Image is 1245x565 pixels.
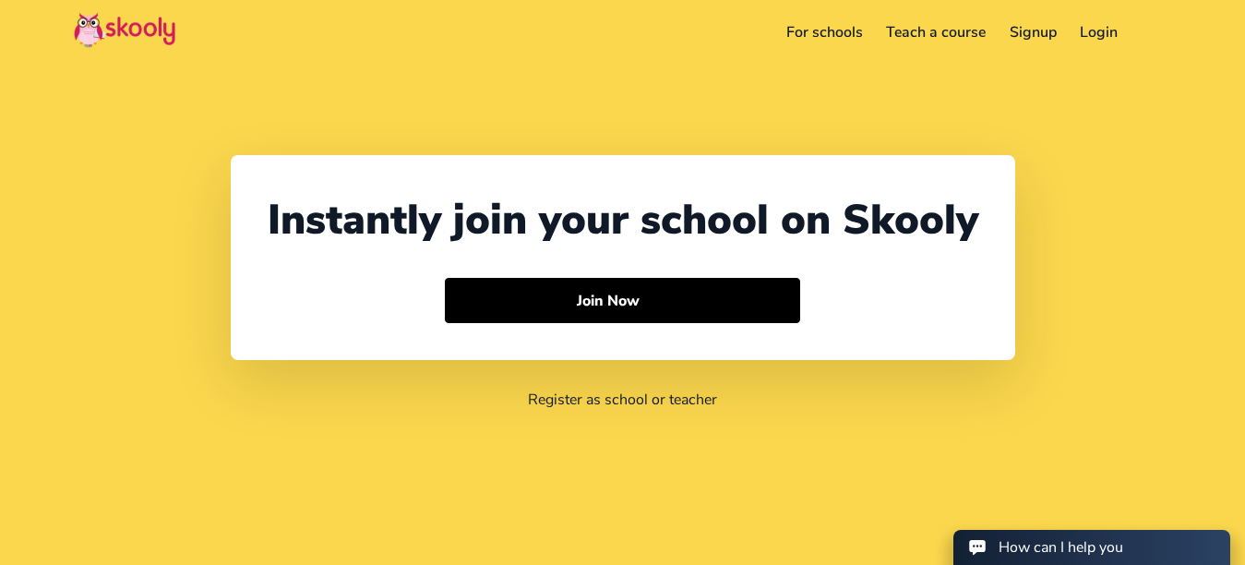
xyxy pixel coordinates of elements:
a: Teach a course [874,18,998,47]
a: Signup [998,18,1069,47]
a: For schools [774,18,875,47]
ion-icon: arrow forward outline [649,291,668,310]
button: menu outline [1144,18,1171,48]
div: Instantly join your school on Skooly [268,192,978,248]
a: Register as school or teacher [528,390,717,410]
img: Skooly [74,12,175,48]
a: Login [1069,18,1131,47]
button: Join Nowarrow forward outline [445,278,800,324]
